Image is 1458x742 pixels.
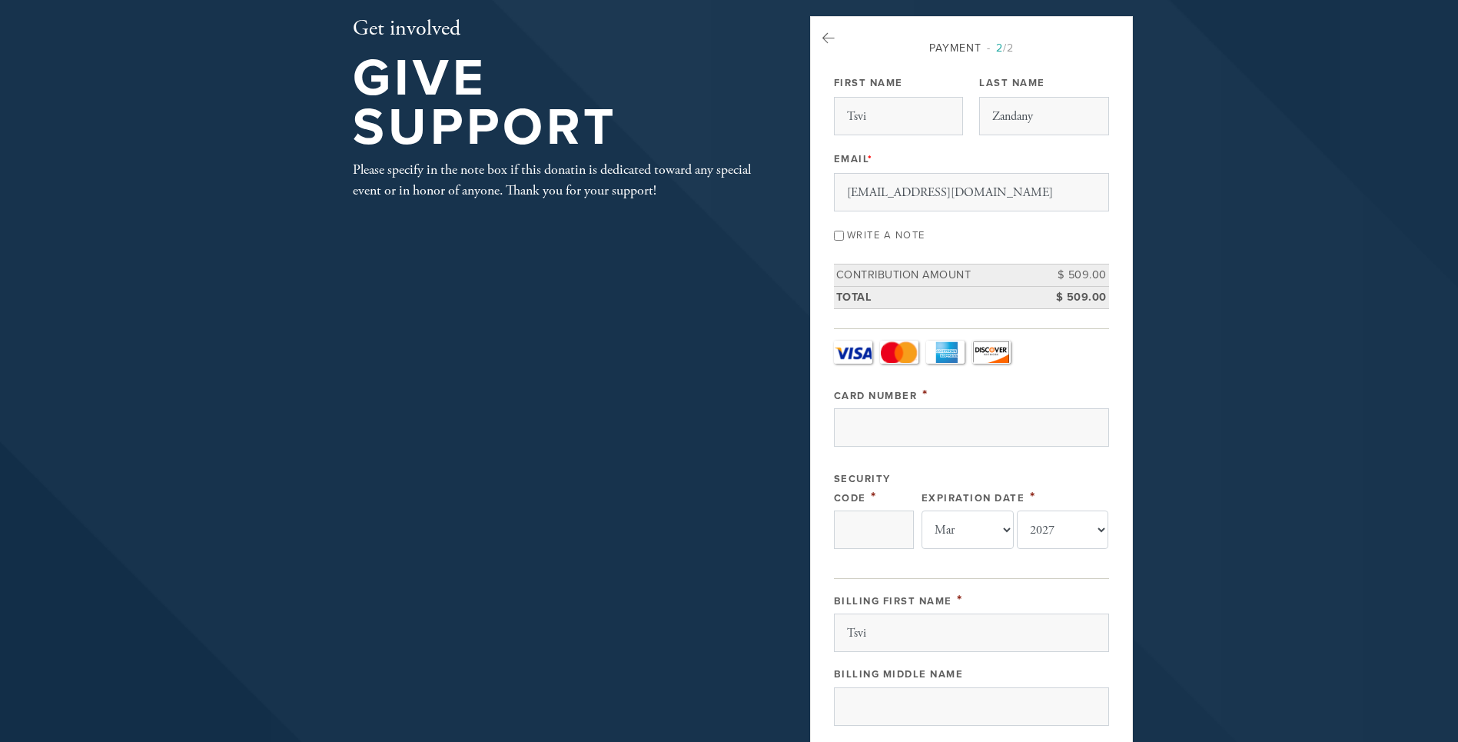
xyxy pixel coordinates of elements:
span: /2 [987,42,1014,55]
td: Total [834,286,1040,308]
td: Contribution Amount [834,265,1040,287]
h1: Give Support [353,54,760,153]
span: This field is required. [957,591,963,608]
td: $ 509.00 [1040,265,1109,287]
label: Last Name [979,76,1045,90]
a: Discover [972,341,1011,364]
label: Card Number [834,390,918,402]
span: 2 [996,42,1003,55]
label: First Name [834,76,903,90]
label: Write a note [847,229,925,241]
a: Amex [926,341,965,364]
a: Visa [834,341,872,364]
span: This field is required. [871,488,877,505]
label: Email [834,152,873,166]
span: This field is required. [922,386,928,403]
label: Billing Middle Name [834,668,964,680]
select: Expiration Date month [922,511,1014,549]
label: Security Code [834,473,891,504]
div: Please specify in the note box if this donatin is dedicated toward any special event or in honor ... [353,159,760,201]
td: $ 509.00 [1040,286,1109,308]
div: Payment [834,40,1109,56]
h2: Get involved [353,16,760,42]
label: Expiration Date [922,492,1025,504]
span: This field is required. [868,153,873,165]
a: MasterCard [880,341,918,364]
select: Expiration Date year [1017,511,1109,549]
label: Billing First Name [834,595,952,607]
span: This field is required. [1030,488,1036,505]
